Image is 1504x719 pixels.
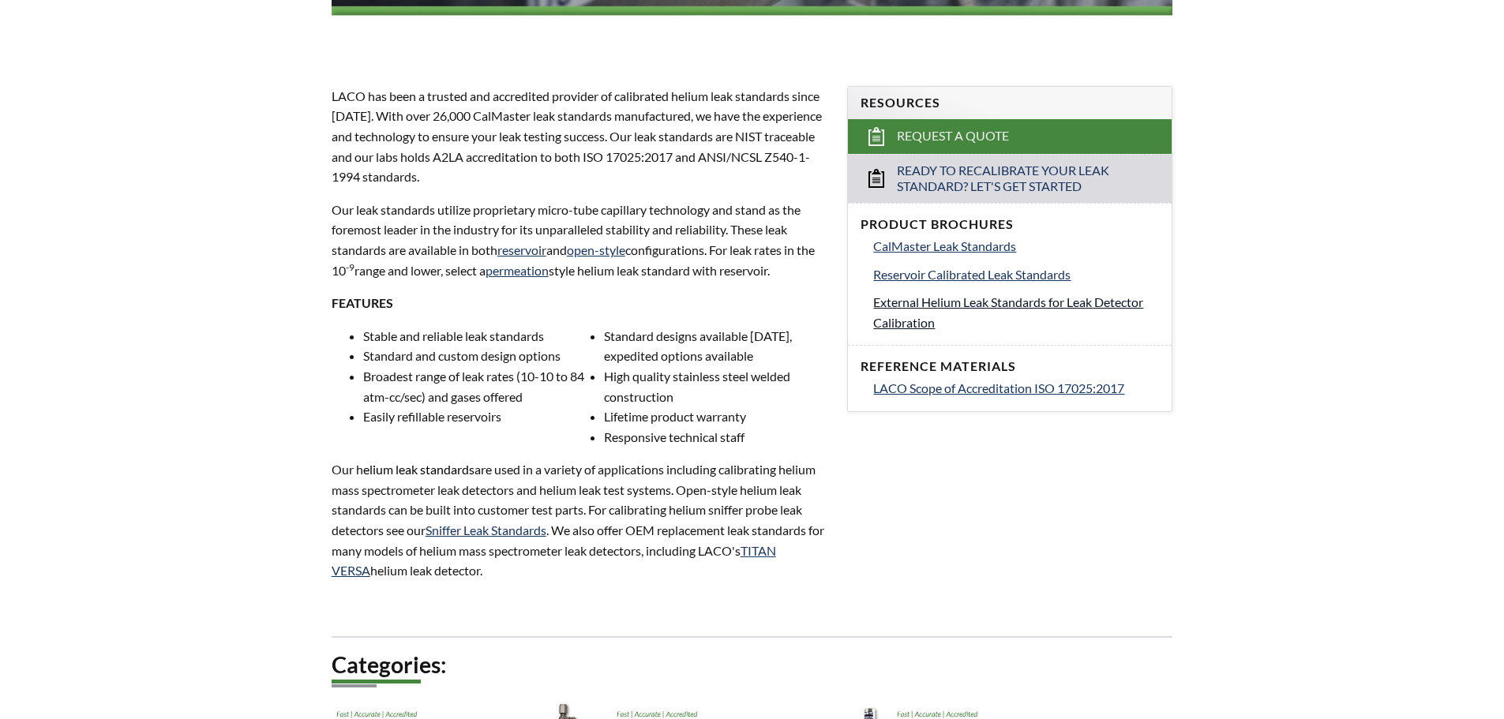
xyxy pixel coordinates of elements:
a: External Helium Leak Standards for Leak Detector Calibration [873,292,1159,332]
a: Request a Quote [848,119,1172,154]
span: LACO Scope of Accreditation ISO 17025:2017 [873,380,1124,395]
a: Ready to Recalibrate Your Leak Standard? Let's Get Started [848,154,1172,204]
span: External Helium Leak Standards for Leak Detector Calibration [873,294,1143,330]
h4: Product Brochures [861,216,1159,233]
span: Request a Quote [897,128,1009,144]
a: LACO Scope of Accreditation ISO 17025:2017 [873,378,1159,399]
strong: FEATURES [332,295,393,310]
span: Ready to Recalibrate Your Leak Standard? Let's Get Started [897,163,1125,196]
span: CalMaster Leak Standards [873,238,1016,253]
h4: Resources [861,95,1159,111]
li: Easily refillable reservoirs [363,406,588,427]
span: elium leak standards [363,462,474,477]
li: High quality stainless steel welded construction [604,366,829,406]
p: Our h are used in a variety of applications including calibrating helium mass spectrometer leak d... [332,459,829,581]
a: Reservoir Calibrated Leak Standards [873,264,1159,285]
li: Responsive technical staff [604,427,829,448]
li: Lifetime product warranty [604,406,829,427]
a: reservoir [497,242,546,257]
p: Our leak standards utilize proprietary micro-tube capillary technology and stand as the foremost ... [332,200,829,280]
p: LACO has been a trusted and accredited provider of calibrated helium leak standards since [DATE].... [332,86,829,187]
li: Standard and custom design options [363,346,588,366]
sup: -9 [346,261,354,273]
a: CalMaster Leak Standards [873,236,1159,257]
li: Stable and reliable leak standards [363,326,588,346]
a: Sniffer Leak Standards [426,522,546,537]
li: Broadest range of leak rates (10-10 to 84 atm-cc/sec) and gases offered [363,366,588,406]
span: Reservoir Calibrated Leak Standards [873,267,1071,282]
a: open-style [567,242,625,257]
li: Standard designs available [DATE], expedited options available [604,326,829,366]
h2: Categories: [332,650,1173,680]
a: permeation [486,263,549,278]
h4: Reference Materials [861,358,1159,375]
